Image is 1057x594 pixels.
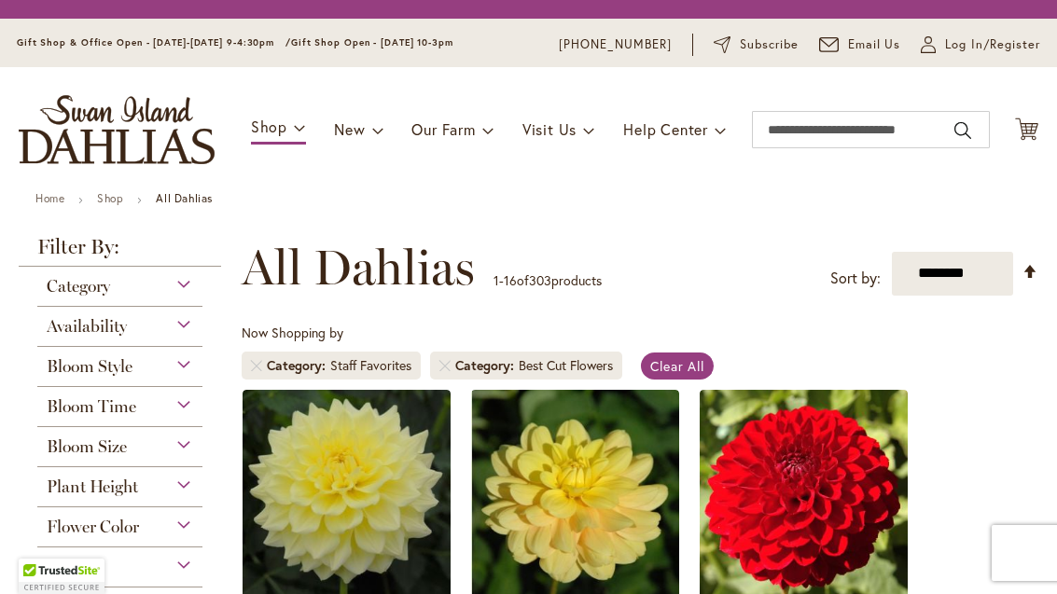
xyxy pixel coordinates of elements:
span: Flower Color [47,517,139,537]
strong: Filter By: [19,237,221,267]
a: Remove Category Staff Favorites [251,360,262,371]
span: Our Farm [411,119,475,139]
span: All Dahlias [242,240,475,296]
strong: All Dahlias [156,191,213,205]
span: Category [455,356,519,375]
a: store logo [19,95,215,164]
a: Clear All [641,352,715,380]
span: New [334,119,365,139]
div: Best Cut Flowers [519,356,613,375]
span: 1 [494,271,499,289]
button: Search [954,116,971,145]
a: Email Us [819,35,901,54]
span: Email Us [848,35,901,54]
a: [PHONE_NUMBER] [559,35,672,54]
span: Gift Shop & Office Open - [DATE]-[DATE] 9-4:30pm / [17,36,291,48]
span: Bloom Time [47,396,136,417]
span: Bloom Style [47,356,132,377]
p: - of products [494,266,602,296]
label: Sort by: [830,261,881,296]
span: Help Center [623,119,708,139]
iframe: Launch Accessibility Center [14,528,66,580]
a: Log In/Register [921,35,1040,54]
span: Log In/Register [945,35,1040,54]
span: Plant Height [47,477,138,497]
a: Subscribe [714,35,799,54]
span: Bloom Size [47,436,127,457]
span: Now Shopping by [242,324,343,341]
a: Home [35,191,64,205]
a: Shop [97,191,123,205]
span: Category [47,276,110,297]
span: Clear All [650,357,705,375]
span: Subscribe [740,35,799,54]
a: Remove Category Best Cut Flowers [439,360,451,371]
span: 16 [504,271,517,289]
span: Availability [47,316,127,337]
span: Shop [251,117,287,136]
span: Visit Us [522,119,577,139]
span: Category [267,356,330,375]
span: Gift Shop Open - [DATE] 10-3pm [291,36,453,48]
div: Staff Favorites [330,356,411,375]
span: 303 [529,271,551,289]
